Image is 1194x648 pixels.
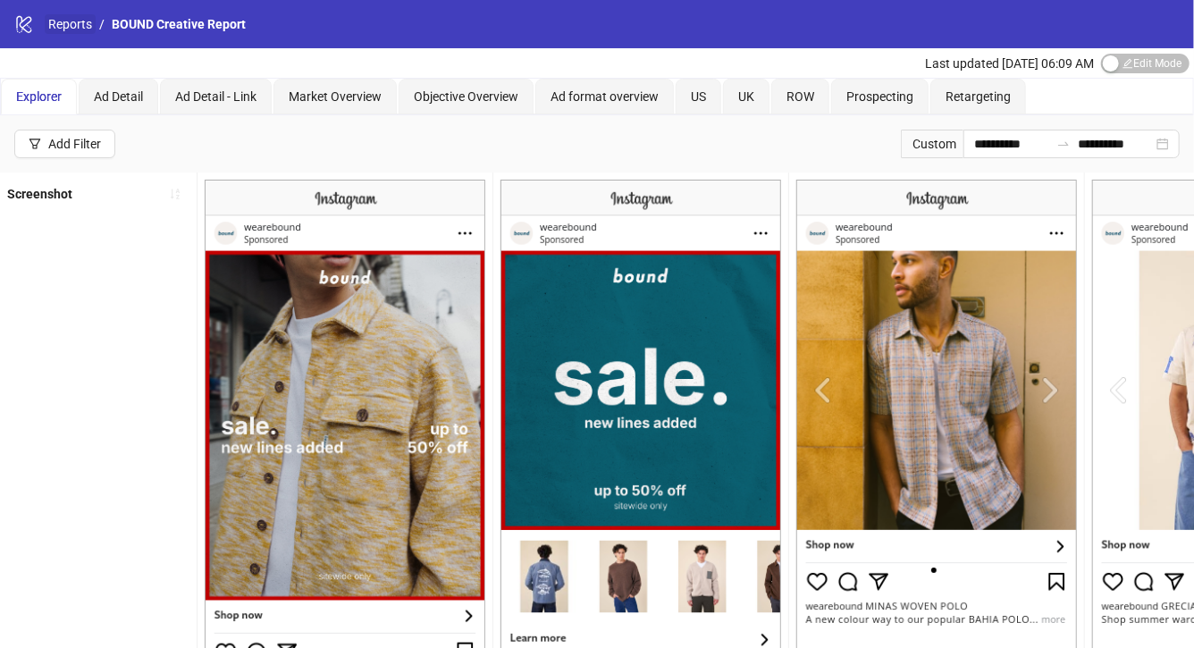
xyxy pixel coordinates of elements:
[1056,137,1071,151] span: swap-right
[99,14,105,34] li: /
[901,130,963,158] div: Custom
[14,130,115,158] button: Add Filter
[45,14,96,34] a: Reports
[1056,137,1071,151] span: to
[786,89,814,104] span: ROW
[7,187,72,201] b: Screenshot
[925,56,1094,71] span: Last updated [DATE] 06:09 AM
[48,137,101,151] div: Add Filter
[169,188,181,200] span: sort-ascending
[175,89,256,104] span: Ad Detail - Link
[414,89,518,104] span: Objective Overview
[289,89,382,104] span: Market Overview
[29,138,41,150] span: filter
[738,89,754,104] span: UK
[551,89,659,104] span: Ad format overview
[16,89,62,104] span: Explorer
[112,17,246,31] span: BOUND Creative Report
[946,89,1011,104] span: Retargeting
[846,89,913,104] span: Prospecting
[94,89,143,104] span: Ad Detail
[691,89,706,104] span: US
